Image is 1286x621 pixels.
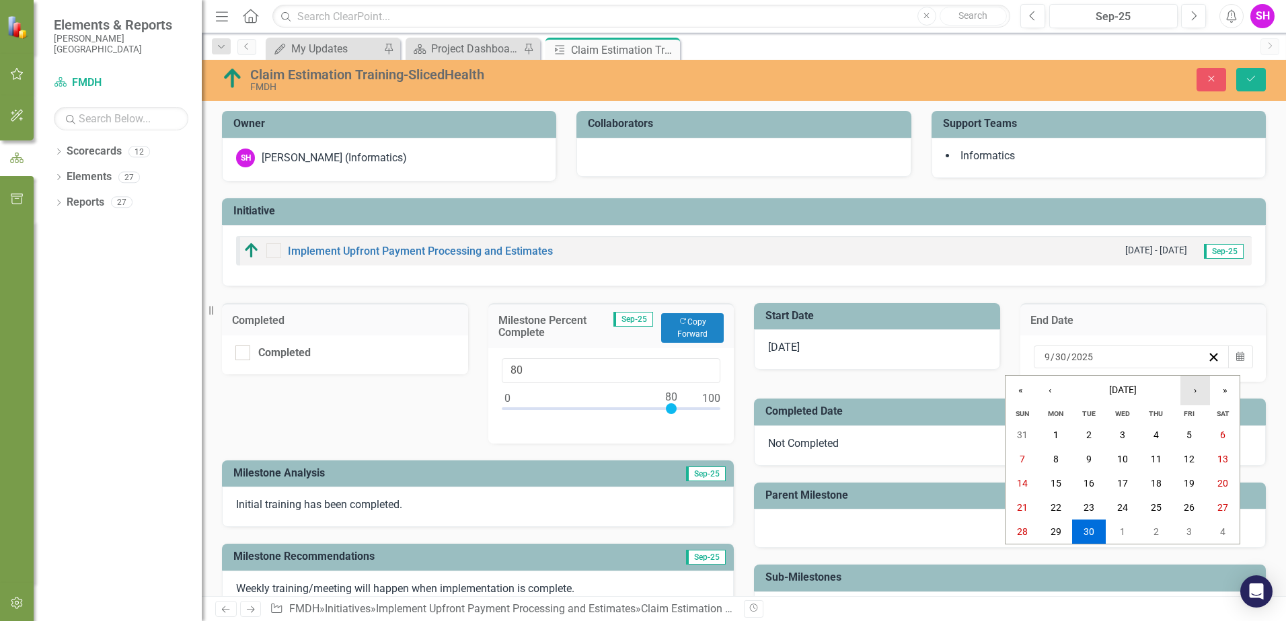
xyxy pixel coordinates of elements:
[1115,409,1130,418] abbr: Wednesday
[1065,376,1180,405] button: [DATE]
[1206,423,1240,447] button: September 6, 2025
[1149,409,1163,418] abbr: Thursday
[67,169,112,185] a: Elements
[1048,409,1063,418] abbr: Monday
[1071,350,1094,364] input: yyyy
[1084,526,1094,537] abbr: September 30, 2025
[1067,351,1071,363] span: /
[1017,429,1028,440] abbr: August 31, 2025
[1117,478,1128,489] abbr: September 17, 2025
[1220,526,1225,537] abbr: October 4, 2025
[1039,471,1073,495] button: September 15, 2025
[233,467,574,479] h3: Milestone Analysis
[431,40,520,57] div: Project Dashboard
[943,118,1259,130] h3: Support Teams
[1017,502,1028,513] abbr: September 21, 2025
[1086,454,1092,464] abbr: September 9, 2025
[222,68,243,89] img: Above Target
[118,171,140,183] div: 27
[1151,502,1162,513] abbr: September 25, 2025
[1217,409,1230,418] abbr: Saturday
[128,146,150,157] div: 12
[236,149,255,167] div: SH
[1250,4,1275,28] div: SH
[250,82,807,92] div: FMDH
[661,313,724,343] button: Copy Forward
[1151,454,1162,464] abbr: September 11, 2025
[67,195,104,210] a: Reports
[288,245,553,257] a: Implement Upfront Payment Processing and Estimates
[269,40,380,57] a: My Updates
[1006,423,1039,447] button: August 31, 2025
[272,5,1010,28] input: Search ClearPoint...
[1206,447,1240,471] button: September 13, 2025
[111,197,133,208] div: 27
[1017,478,1028,489] abbr: September 14, 2025
[1217,478,1228,489] abbr: September 20, 2025
[1039,520,1073,544] button: September 29, 2025
[1035,376,1065,405] button: ‹
[940,7,1007,26] button: Search
[1051,351,1055,363] span: /
[1072,471,1106,495] button: September 16, 2025
[1173,520,1207,544] button: October 3, 2025
[1084,502,1094,513] abbr: September 23, 2025
[765,310,993,322] h3: Start Date
[1039,495,1073,520] button: September 22, 2025
[1173,495,1207,520] button: September 26, 2025
[1210,376,1240,405] button: »
[1106,423,1139,447] button: September 3, 2025
[1120,526,1125,537] abbr: October 1, 2025
[262,151,407,166] div: [PERSON_NAME] (Informatics)
[1153,429,1159,440] abbr: September 4, 2025
[1153,526,1159,537] abbr: October 2, 2025
[1053,429,1059,440] abbr: September 1, 2025
[1106,471,1139,495] button: September 17, 2025
[1120,429,1125,440] abbr: September 3, 2025
[236,497,720,513] p: Initial training has been completed.
[1006,520,1039,544] button: September 28, 2025
[233,118,550,130] h3: Owner
[1006,447,1039,471] button: September 7, 2025
[1151,478,1162,489] abbr: September 18, 2025
[768,341,800,354] span: [DATE]
[1072,495,1106,520] button: September 23, 2025
[1084,478,1094,489] abbr: September 16, 2025
[1072,520,1106,544] button: September 30, 2025
[1082,409,1096,418] abbr: Tuesday
[289,602,319,615] a: FMDH
[54,17,188,33] span: Elements & Reports
[1072,423,1106,447] button: September 2, 2025
[54,75,188,91] a: FMDH
[1173,471,1207,495] button: September 19, 2025
[1054,9,1173,25] div: Sep-25
[498,315,614,338] h3: Milestone Percent Complete
[1006,471,1039,495] button: September 14, 2025
[1006,376,1035,405] button: «
[613,312,653,327] span: Sep-25
[1109,384,1137,395] span: [DATE]
[1139,495,1173,520] button: September 25, 2025
[1039,447,1073,471] button: September 8, 2025
[1217,502,1228,513] abbr: September 27, 2025
[54,107,188,130] input: Search Below...
[641,602,827,615] div: Claim Estimation Training-SlicedHealth
[958,10,987,21] span: Search
[765,489,1259,501] h3: Parent Milestone
[1106,495,1139,520] button: September 24, 2025
[1180,376,1210,405] button: ›
[1006,495,1039,520] button: September 21, 2025
[1051,526,1061,537] abbr: September 29, 2025
[1139,447,1173,471] button: September 11, 2025
[236,581,720,597] p: Weekly training/meeting will happen when implementation is complete.
[1117,502,1128,513] abbr: September 24, 2025
[1173,423,1207,447] button: September 5, 2025
[232,315,458,327] h3: Completed
[1184,478,1195,489] abbr: September 19, 2025
[270,602,734,617] div: » » »
[1039,423,1073,447] button: September 1, 2025
[1055,350,1067,364] input: dd
[233,550,616,563] h3: Milestone Recommendations
[1106,520,1139,544] button: October 1, 2025
[1186,429,1192,440] abbr: September 5, 2025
